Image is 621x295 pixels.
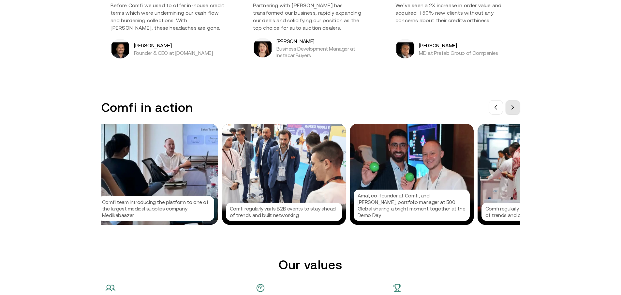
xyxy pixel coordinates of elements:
p: Comfi team introducing the platform to one of the largest medical supplies company Medikabaazar [102,199,210,218]
h5: [PERSON_NAME] [134,41,213,50]
p: Comfi regularly visits B2B events to stay ahead of trends and built networking [230,205,338,218]
p: Partnering with [PERSON_NAME] has transformed our business, rapidly expanding our deals and solid... [253,2,368,32]
p: Before Comfi we used to offer in-house credit terms which were undermining our cash flow and burd... [111,2,226,32]
p: Founder & CEO at [DOMAIN_NAME] [134,50,213,56]
img: Kara Pearse [254,41,272,57]
h3: Comfi in action [101,100,193,115]
h5: [PERSON_NAME] [419,41,498,50]
p: MD at Prefab Group of Companies [419,50,498,56]
img: Bibin Varghese [111,42,129,58]
p: Comfi regularly visits B2B events to stay ahead of trends and built networking [485,205,594,218]
p: Amal, co-founder at Comfi, and [PERSON_NAME], portfolio manager at 500 Global sharing a bright mo... [358,192,466,218]
p: Business Development Manager at Instacar Buyers [276,45,368,58]
img: Arif Shahzad Butt [396,42,414,58]
h5: [PERSON_NAME] [276,37,368,45]
p: We’ve seen a 2X increase in order value and acquired +50% new clients without any concerns about ... [395,2,510,24]
h2: Our values [105,257,516,272]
